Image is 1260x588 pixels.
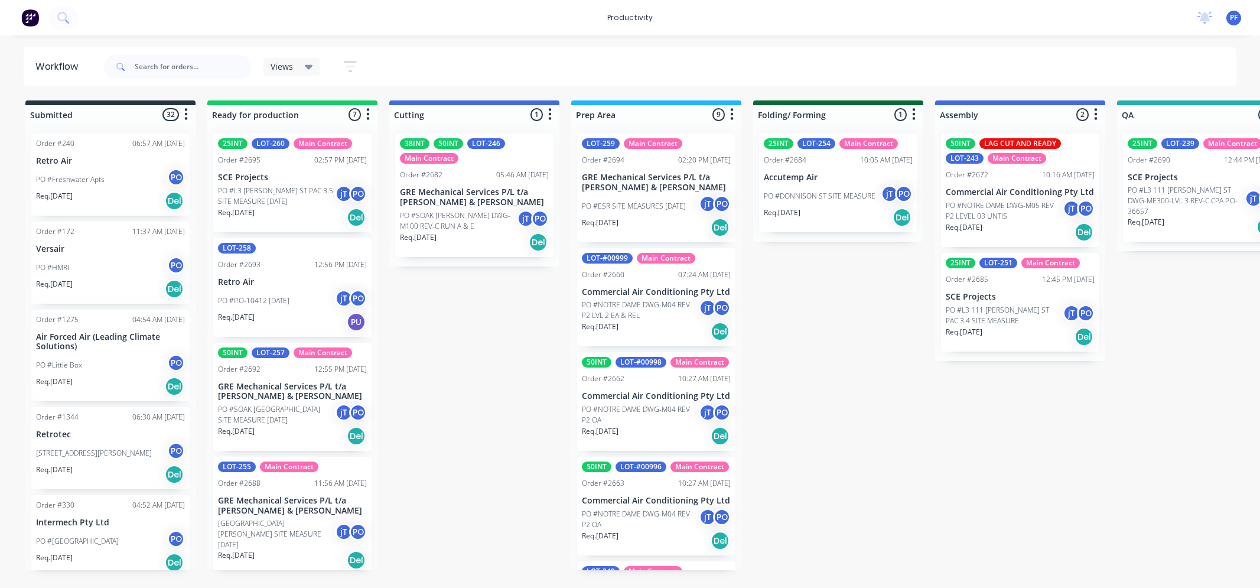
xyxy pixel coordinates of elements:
[132,138,185,149] div: 06:57 AM [DATE]
[616,462,666,472] div: LOT-#00996
[678,478,731,489] div: 10:27 AM [DATE]
[36,226,74,237] div: Order #172
[678,155,731,165] div: 02:20 PM [DATE]
[678,269,731,280] div: 07:24 AM [DATE]
[582,496,731,506] p: Commercial Air Conditioning Pty Ltd
[213,238,372,337] div: LOT-258Order #269312:56 PM [DATE]Retro AirPO #P.O-10412 [DATE]jTPOReq.[DATE]PU
[36,464,73,475] p: Req. [DATE]
[713,299,731,317] div: PO
[347,427,366,446] div: Del
[335,185,353,203] div: jT
[713,508,731,526] div: PO
[218,382,367,402] p: GRE Mechanical Services P/L t/a [PERSON_NAME] & [PERSON_NAME]
[218,347,248,358] div: 50INT
[893,208,911,227] div: Del
[582,138,620,149] div: LOT-259
[314,259,367,270] div: 12:56 PM [DATE]
[582,404,699,425] p: PO #NOTRE DAME DWG-M04 REV P2 OA
[1128,217,1164,228] p: Req. [DATE]
[218,496,367,516] p: GRE Mechanical Services P/L t/a [PERSON_NAME] & [PERSON_NAME]
[699,404,717,421] div: jT
[1077,200,1095,217] div: PO
[946,305,1063,326] p: PO #L3 111 [PERSON_NAME] ST PAC 3.4 SITE MEASURE
[165,465,184,484] div: Del
[165,191,184,210] div: Del
[252,347,289,358] div: LOT-257
[36,553,73,563] p: Req. [DATE]
[582,373,624,384] div: Order #2662
[400,187,549,207] p: GRE Mechanical Services P/L t/a [PERSON_NAME] & [PERSON_NAME]
[294,138,352,149] div: Main Contract
[132,500,185,511] div: 04:52 AM [DATE]
[577,352,735,451] div: 50INTLOT-#00998Main ContractOrder #266210:27 AM [DATE]Commercial Air Conditioning Pty LtdPO #NOTR...
[946,200,1063,222] p: PO #NOTRE DAME DWG-M05 REV P2 LEVEL 03 UNTIS
[31,222,190,304] div: Order #17211:37 AM [DATE]VersairPO #HMRIPOReq.[DATE]Del
[1063,304,1080,322] div: jT
[946,138,975,149] div: 50INT
[347,313,366,332] div: PU
[946,274,988,285] div: Order #2685
[1077,304,1095,322] div: PO
[946,258,975,268] div: 25INT
[582,426,618,437] p: Req. [DATE]
[624,566,682,577] div: Main Contract
[218,138,248,149] div: 25INT
[946,222,982,233] p: Req. [DATE]
[165,553,184,572] div: Del
[582,357,611,368] div: 50INT
[764,155,806,165] div: Order #2684
[624,138,682,149] div: Main Contract
[347,208,366,227] div: Del
[36,191,73,202] p: Req. [DATE]
[335,290,353,307] div: jT
[218,462,256,472] div: LOT-255
[582,217,618,228] p: Req. [DATE]
[1042,274,1095,285] div: 12:45 PM [DATE]
[582,509,699,530] p: PO #NOTRE DAME DWG-M04 REV P2 OA
[1021,258,1080,268] div: Main Contract
[496,170,549,180] div: 05:46 AM [DATE]
[36,314,79,325] div: Order #1275
[839,138,898,149] div: Main Contract
[400,232,437,243] p: Req. [DATE]
[167,530,185,548] div: PO
[529,233,548,252] div: Del
[670,357,729,368] div: Main Contract
[400,170,442,180] div: Order #2682
[941,134,1099,247] div: 50INTLAG CUT AND READYLOT-243Main ContractOrder #267210:16 AM [DATE]Commercial Air Conditioning P...
[36,430,185,440] p: Retrotec
[314,155,367,165] div: 02:57 PM [DATE]
[764,207,800,218] p: Req. [DATE]
[699,299,717,317] div: jT
[36,448,152,459] p: [STREET_ADDRESS][PERSON_NAME]
[1128,155,1170,165] div: Order #2690
[713,404,731,421] div: PO
[36,332,185,352] p: Air Forced Air (Leading Climate Solutions)
[132,314,185,325] div: 04:54 AM [DATE]
[218,478,261,489] div: Order #2688
[759,134,917,232] div: 25INTLOT-254Main ContractOrder #268410:05 AM [DATE]Accutemp AirPO #DONNISON ST SITE MEASUREjTPORe...
[218,259,261,270] div: Order #2693
[577,134,735,242] div: LOT-259Main ContractOrder #269402:20 PM [DATE]GRE Mechanical Services P/L t/a [PERSON_NAME] & [PE...
[582,478,624,489] div: Order #2663
[711,427,730,446] div: Del
[711,322,730,341] div: Del
[582,531,618,541] p: Req. [DATE]
[941,253,1099,352] div: 25INTLOT-251Main ContractOrder #268512:45 PM [DATE]SCE ProjectsPO #L3 111 [PERSON_NAME] ST PAC 3....
[36,244,185,254] p: Versair
[699,508,717,526] div: jT
[400,138,429,149] div: 38INT
[582,566,620,577] div: LOT-249
[764,173,913,183] p: Accutemp Air
[349,404,367,421] div: PO
[218,426,255,437] p: Req. [DATE]
[1063,200,1080,217] div: jT
[36,262,69,273] p: PO #HMRI
[218,243,256,254] div: LOT-258
[699,195,717,213] div: jT
[637,253,695,264] div: Main Contract
[582,269,624,280] div: Order #2660
[218,207,255,218] p: Req. [DATE]
[213,134,372,232] div: 25INTLOT-260Main ContractOrder #269502:57 PM [DATE]SCE ProjectsPO #L3 [PERSON_NAME] ST PAC 3.5 SI...
[218,518,335,550] p: [GEOGRAPHIC_DATA][PERSON_NAME] SITE MEASURE [DATE]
